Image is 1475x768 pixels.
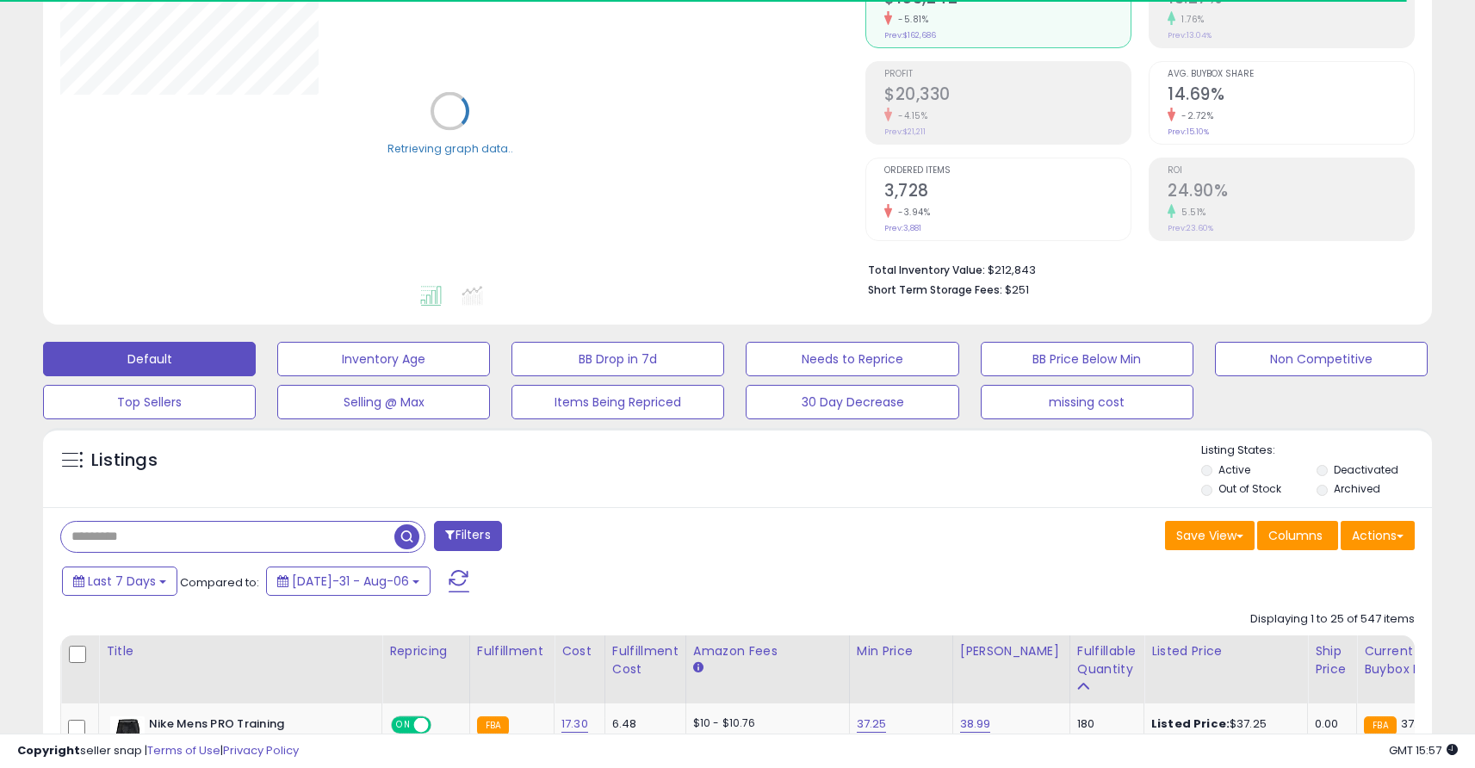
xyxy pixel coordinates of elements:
h2: 3,728 [884,181,1131,204]
button: BB Drop in 7d [511,342,724,376]
span: [DATE]-31 - Aug-06 [292,573,409,590]
span: ROI [1168,166,1414,176]
a: Terms of Use [147,742,220,759]
small: Prev: $162,686 [884,30,936,40]
a: 38.99 [960,715,991,733]
button: Top Sellers [43,385,256,419]
div: Fulfillment Cost [612,642,679,678]
div: Min Price [857,642,945,660]
div: Displaying 1 to 25 of 547 items [1250,611,1415,628]
small: Prev: 15.10% [1168,127,1209,137]
button: Needs to Reprice [746,342,958,376]
div: 180 [1077,716,1131,732]
div: Amazon Fees [693,642,842,660]
a: 37.25 [857,715,887,733]
div: Cost [561,642,598,660]
small: Prev: 13.04% [1168,30,1212,40]
small: Prev: 23.60% [1168,223,1213,233]
small: 5.51% [1175,206,1206,219]
small: 1.76% [1175,13,1205,26]
button: Last 7 Days [62,567,177,596]
button: missing cost [981,385,1193,419]
b: Listed Price: [1151,715,1230,732]
div: seller snap | | [17,743,299,759]
button: 30 Day Decrease [746,385,958,419]
button: Non Competitive [1215,342,1428,376]
div: 0.00 [1315,716,1343,732]
div: $10 - $10.76 [693,716,836,731]
label: Archived [1334,481,1380,496]
small: Amazon Fees. [693,660,703,676]
button: [DATE]-31 - Aug-06 [266,567,431,596]
div: [PERSON_NAME] [960,642,1063,660]
h2: 24.90% [1168,181,1414,204]
button: Inventory Age [277,342,490,376]
div: Fulfillment [477,642,547,660]
h5: Listings [91,449,158,473]
span: Compared to: [180,574,259,591]
button: Default [43,342,256,376]
small: -3.94% [892,206,930,219]
span: Last 7 Days [88,573,156,590]
label: Active [1218,462,1250,477]
div: Ship Price [1315,642,1349,678]
label: Out of Stock [1218,481,1281,496]
div: $37.25 [1151,716,1294,732]
span: $251 [1005,282,1029,298]
button: BB Price Below Min [981,342,1193,376]
button: Selling @ Max [277,385,490,419]
small: -5.81% [892,13,928,26]
div: Listed Price [1151,642,1300,660]
img: 31Gp7MVNHJL._SL40_.jpg [110,716,145,751]
div: Title [106,642,375,660]
button: Filters [434,521,501,551]
div: 6.48 [612,716,672,732]
b: Short Term Storage Fees: [868,282,1002,297]
small: Prev: $21,211 [884,127,926,137]
button: Items Being Repriced [511,385,724,419]
span: Avg. Buybox Share [1168,70,1414,79]
span: 37.25 [1401,715,1431,732]
p: Listing States: [1201,443,1432,459]
b: Nike Mens PRO Training Compression Short Black Large [149,716,358,753]
span: 2025-08-14 15:57 GMT [1389,742,1458,759]
div: Retrieving graph data.. [387,140,513,156]
a: Privacy Policy [223,742,299,759]
small: -4.15% [892,109,927,122]
span: Profit [884,70,1131,79]
b: Total Inventory Value: [868,263,985,277]
div: Current Buybox Price [1364,642,1453,678]
span: Columns [1268,527,1323,544]
label: Deactivated [1334,462,1398,477]
div: Repricing [389,642,462,660]
span: Ordered Items [884,166,1131,176]
small: FBA [477,716,509,735]
button: Columns [1257,521,1338,550]
a: 17.30 [561,715,588,733]
button: Save View [1165,521,1255,550]
h2: 14.69% [1168,84,1414,108]
small: FBA [1364,716,1396,735]
li: $212,843 [868,258,1402,279]
small: Prev: 3,881 [884,223,921,233]
strong: Copyright [17,742,80,759]
h2: $20,330 [884,84,1131,108]
small: -2.72% [1175,109,1213,122]
button: Actions [1341,521,1415,550]
div: Fulfillable Quantity [1077,642,1137,678]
